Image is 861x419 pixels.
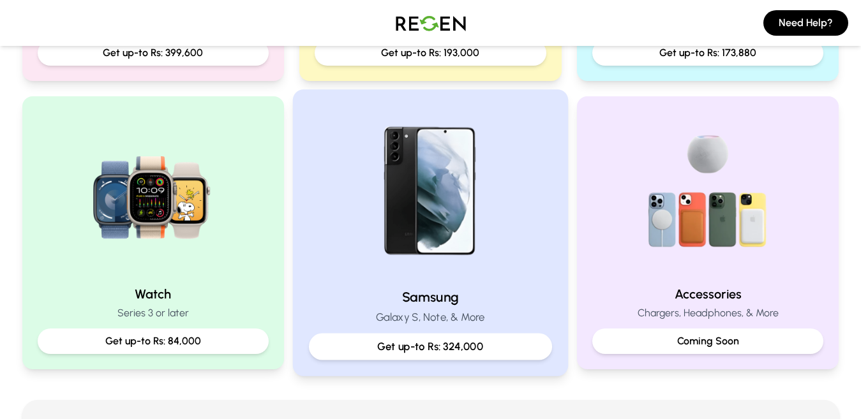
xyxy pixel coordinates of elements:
[592,305,824,321] p: Chargers, Headphones, & More
[48,334,259,349] p: Get up-to Rs: 84,000
[309,309,552,325] p: Galaxy S, Note, & More
[592,285,824,303] h2: Accessories
[320,339,541,355] p: Get up-to Rs: 324,000
[71,112,235,275] img: Watch
[603,334,814,349] p: Coming Soon
[309,288,552,306] h2: Samsung
[386,5,475,41] img: Logo
[38,285,269,303] h2: Watch
[763,10,848,36] button: Need Help?
[626,112,790,275] img: Accessories
[603,45,814,61] p: Get up-to Rs: 173,880
[38,305,269,321] p: Series 3 or later
[48,45,259,61] p: Get up-to Rs: 399,600
[345,106,516,277] img: Samsung
[325,45,536,61] p: Get up-to Rs: 193,000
